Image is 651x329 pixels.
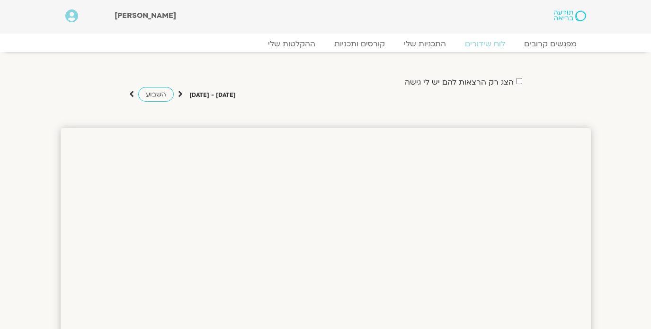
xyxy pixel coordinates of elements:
[394,39,455,49] a: התכניות שלי
[65,39,586,49] nav: Menu
[515,39,586,49] a: מפגשים קרובים
[259,39,325,49] a: ההקלטות שלי
[325,39,394,49] a: קורסים ותכניות
[138,87,174,102] a: השבוע
[146,90,166,99] span: השבוע
[405,78,514,87] label: הצג רק הרצאות להם יש לי גישה
[189,90,236,100] p: [DATE] - [DATE]
[455,39,515,49] a: לוח שידורים
[115,10,176,21] span: [PERSON_NAME]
